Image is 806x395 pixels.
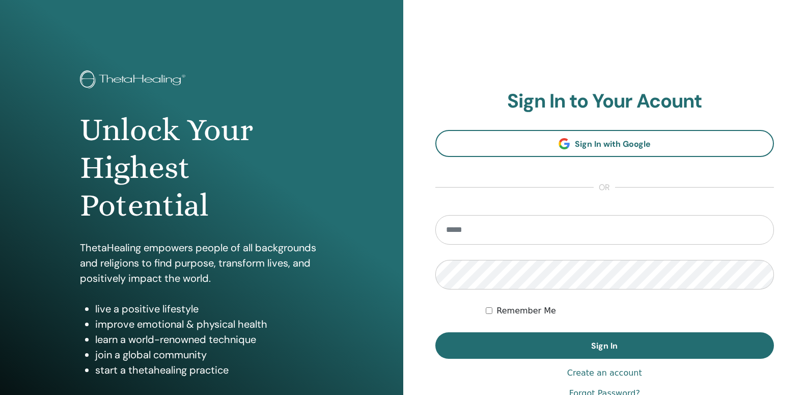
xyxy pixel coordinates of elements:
li: start a thetahealing practice [95,362,323,378]
li: live a positive lifestyle [95,301,323,317]
li: improve emotional & physical health [95,317,323,332]
li: join a global community [95,347,323,362]
div: Keep me authenticated indefinitely or until I manually logout [486,305,774,317]
h1: Unlock Your Highest Potential [80,111,323,225]
a: Create an account [567,367,642,379]
a: Sign In with Google [435,130,774,157]
h2: Sign In to Your Acount [435,90,774,113]
label: Remember Me [496,305,556,317]
span: or [594,181,615,194]
p: ThetaHealing empowers people of all backgrounds and religions to find purpose, transform lives, a... [80,240,323,286]
li: learn a world-renowned technique [95,332,323,347]
span: Sign In [591,340,618,351]
span: Sign In with Google [575,139,651,149]
button: Sign In [435,332,774,359]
